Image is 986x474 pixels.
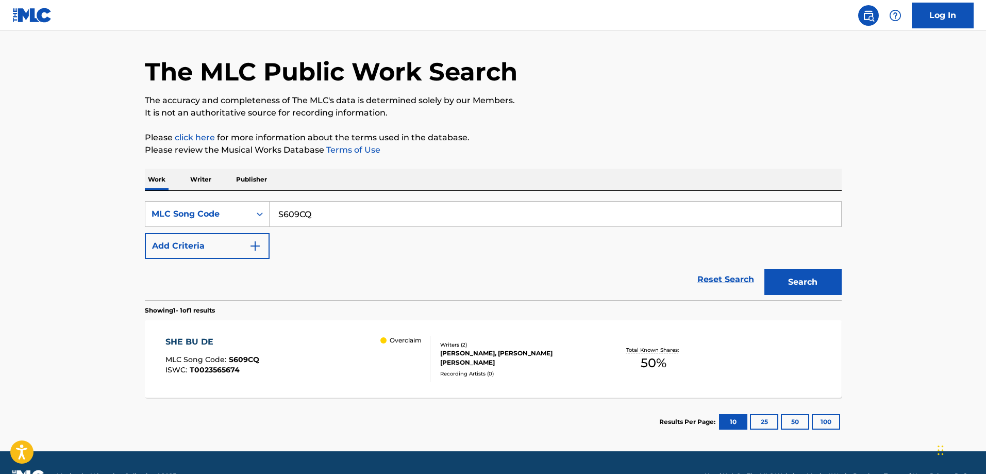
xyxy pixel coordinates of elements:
[641,354,666,372] span: 50 %
[145,144,842,156] p: Please review the Musical Works Database
[934,424,986,474] iframe: Chat Widget
[626,346,681,354] p: Total Known Shares:
[440,370,596,378] div: Recording Artists ( 0 )
[249,240,261,252] img: 9d2ae6d4665cec9f34b9.svg
[165,355,229,364] span: MLC Song Code :
[692,268,759,291] a: Reset Search
[145,201,842,300] form: Search Form
[12,8,52,23] img: MLC Logo
[440,341,596,349] div: Writers ( 2 )
[152,208,244,220] div: MLC Song Code
[390,336,422,345] p: Overclaim
[938,435,944,466] div: 拖曳
[229,355,259,364] span: S609CQ
[190,365,240,374] span: T0023565674
[324,145,380,155] a: Terms of Use
[659,417,718,427] p: Results Per Page:
[862,9,875,22] img: search
[175,133,215,142] a: click here
[145,306,215,315] p: Showing 1 - 1 of 1 results
[145,320,842,398] a: SHE BU DEMLC Song Code:S609CQISWC:T0023565674 OverclaimWriters (2)[PERSON_NAME], [PERSON_NAME] [P...
[145,169,169,190] p: Work
[912,3,974,28] a: Log In
[233,169,270,190] p: Publisher
[885,5,906,26] div: Help
[145,233,270,259] button: Add Criteria
[165,336,259,348] div: SHE BU DE
[889,9,901,22] img: help
[781,414,809,430] button: 50
[934,424,986,474] div: 聊天小工具
[750,414,778,430] button: 25
[145,107,842,119] p: It is not an authoritative source for recording information.
[858,5,879,26] a: Public Search
[145,56,517,87] h1: The MLC Public Work Search
[764,269,842,295] button: Search
[187,169,214,190] p: Writer
[145,94,842,107] p: The accuracy and completeness of The MLC's data is determined solely by our Members.
[145,132,842,144] p: Please for more information about the terms used in the database.
[165,365,190,374] span: ISWC :
[812,414,840,430] button: 100
[719,414,747,430] button: 10
[440,349,596,367] div: [PERSON_NAME], [PERSON_NAME] [PERSON_NAME]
